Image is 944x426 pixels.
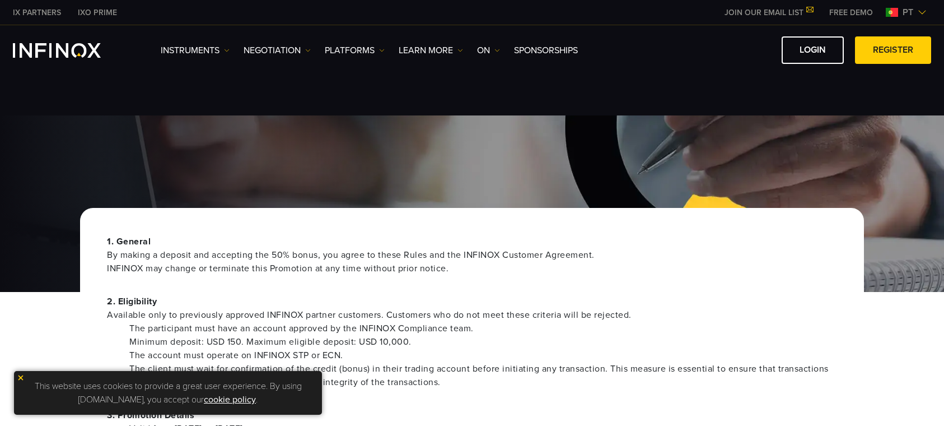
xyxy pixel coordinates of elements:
[325,45,375,56] font: PLATFORMS
[129,350,343,361] font: The account must operate on INFINOX STP or ECN.
[399,45,453,56] font: Learn more
[161,44,230,57] a: Instruments
[256,394,258,405] font: .
[107,249,595,261] font: By making a deposit and accepting the 50% bonus, you agree to these Rules and the INFINOX Custome...
[716,8,821,17] a: JOIN OUR EMAIL LIST
[13,8,61,17] font: IX PARTNERS
[107,309,632,321] font: Available only to previously approved INFINOX partner customers. Customers who do not meet these ...
[129,336,412,348] font: Minimum deposit: USD 150. Maximum eligible deposit: USD 10,000.
[514,44,578,57] a: Sponsorships
[244,44,311,57] a: NEGOTIATION
[69,7,125,18] a: INFINOX
[477,45,490,56] font: ON
[17,374,25,382] img: yellow close icon
[204,394,256,405] a: cookie policy
[35,381,302,405] font: This website uses cookies to provide a great user experience. By using [DOMAIN_NAME], you accept our
[161,45,219,56] font: Instruments
[821,7,881,18] a: INFINOX MENU
[244,45,301,56] font: NEGOTIATION
[78,8,117,17] font: IXO PRIME
[903,7,913,18] font: PT
[325,44,385,57] a: PLATFORMS
[4,7,69,18] a: INFINOX
[13,43,127,58] a: INFINOX Logo
[855,36,931,64] a: Register
[129,363,829,388] font: The client must wait for confirmation of the credit (bonus) in their trading account before initi...
[107,296,157,307] font: 2. Eligibility
[873,44,913,55] font: Register
[129,323,474,334] font: The participant must have an account approved by the INFINOX Compliance team.
[514,45,578,56] font: Sponsorships
[399,44,463,57] a: Learn more
[477,44,500,57] a: ON
[800,44,826,55] font: Login
[107,410,194,421] font: 3. Promotion Details
[725,8,803,17] font: JOIN OUR EMAIL LIST
[107,236,151,247] font: 1. General
[107,263,448,274] font: INFINOX may change or terminate this Promotion at any time without prior notice.
[782,36,844,64] a: Login
[829,8,873,17] font: FREE DEMO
